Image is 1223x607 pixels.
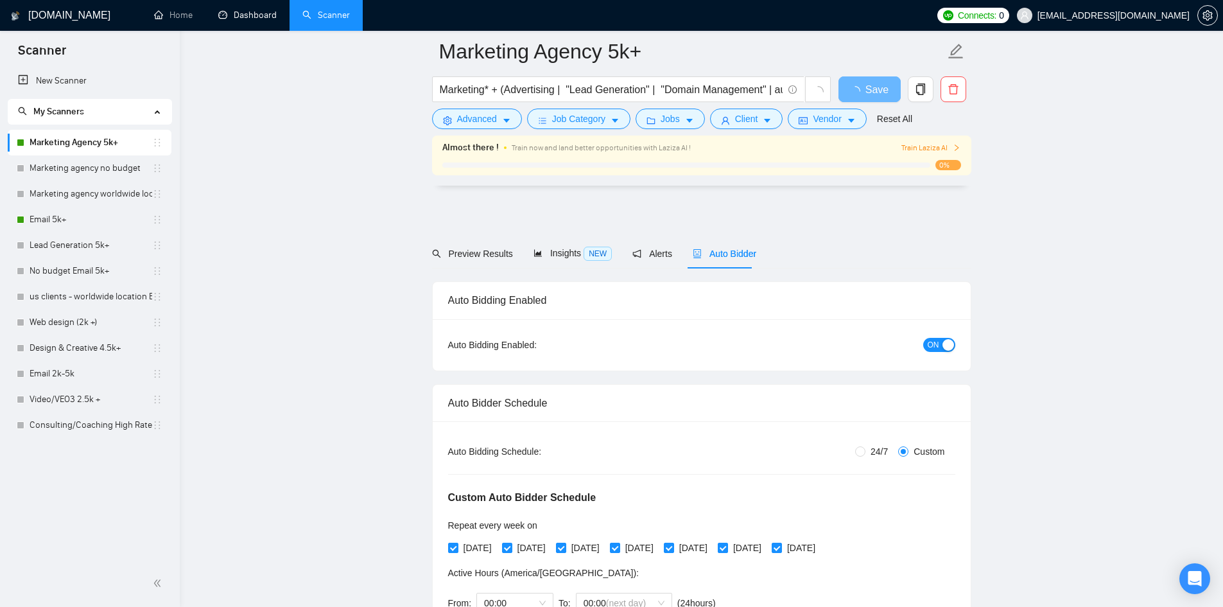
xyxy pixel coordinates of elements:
[30,233,152,258] a: Lead Generation 5k+
[448,338,617,352] div: Auto Bidding Enabled:
[908,76,933,102] button: copy
[448,490,596,506] h5: Custom Auto Bidder Schedule
[512,143,691,152] span: Train now and land better opportunities with Laziza AI !
[908,444,950,459] span: Custom
[448,520,537,531] span: Repeat every week on
[152,189,162,199] span: holder
[685,116,694,125] span: caret-down
[30,207,152,233] a: Email 5k+
[33,106,84,117] span: My Scanners
[154,10,193,21] a: homeHome
[152,163,162,173] span: holder
[941,84,966,95] span: delete
[527,109,630,129] button: barsJob Categorycaret-down
[8,387,171,412] li: Video/VEO3 2.5k +
[838,76,901,102] button: Save
[865,444,893,459] span: 24/7
[850,86,865,96] span: loading
[865,82,889,98] span: Save
[632,249,641,258] span: notification
[512,541,551,555] span: [DATE]
[901,142,960,154] button: Train Laziza AI
[710,109,783,129] button: userClientcaret-down
[152,394,162,405] span: holder
[152,369,162,379] span: holder
[30,181,152,207] a: Marketing agency worldwide location
[443,116,452,125] span: setting
[8,41,76,68] span: Scanner
[152,266,162,276] span: holder
[646,116,655,125] span: folder
[440,82,783,98] input: Search Freelance Jobs...
[1197,10,1218,21] a: setting
[735,112,758,126] span: Client
[948,43,964,60] span: edit
[153,577,166,590] span: double-left
[935,160,961,170] span: 0%
[1197,5,1218,26] button: setting
[693,249,702,258] span: robot
[693,249,756,259] span: Auto Bidder
[18,107,27,116] span: search
[432,249,441,258] span: search
[152,137,162,148] span: holder
[8,130,171,155] li: Marketing Agency 5k+
[943,10,953,21] img: upwork-logo.png
[8,284,171,310] li: us clients - worldwide location Email 5k+
[1198,10,1217,21] span: setting
[30,412,152,438] a: Consulting/Coaching High Rates only
[8,310,171,335] li: Web design (2k +)
[721,116,730,125] span: user
[432,249,513,259] span: Preview Results
[432,109,522,129] button: settingAdvancedcaret-down
[533,249,542,258] span: area-chart
[584,247,612,261] span: NEW
[8,335,171,361] li: Design & Creative 4.5k+
[30,258,152,284] a: No budget Email 5k+
[442,141,499,155] span: Almost there !
[999,8,1004,22] span: 0
[1020,11,1029,20] span: user
[941,76,966,102] button: delete
[8,155,171,181] li: Marketing agency no budget
[152,215,162,225] span: holder
[30,130,152,155] a: Marketing Agency 5k+
[152,343,162,353] span: holder
[152,317,162,328] span: holder
[30,335,152,361] a: Design & Creative 4.5k+
[813,112,841,126] span: Vendor
[847,116,856,125] span: caret-down
[302,10,350,21] a: searchScanner
[30,387,152,412] a: Video/VEO3 2.5k +
[11,6,20,26] img: logo
[152,420,162,430] span: holder
[661,112,680,126] span: Jobs
[877,112,912,126] a: Reset All
[552,112,605,126] span: Job Category
[763,116,772,125] span: caret-down
[448,385,955,421] div: Auto Bidder Schedule
[8,68,171,94] li: New Scanner
[8,233,171,258] li: Lead Generation 5k+
[636,109,705,129] button: folderJobscaret-down
[728,541,767,555] span: [DATE]
[8,361,171,387] li: Email 2k-5k
[538,116,547,125] span: bars
[448,444,617,459] div: Auto Bidding Schedule:
[908,84,933,95] span: copy
[8,412,171,438] li: Consulting/Coaching High Rates only
[674,541,713,555] span: [DATE]
[30,361,152,387] a: Email 2k-5k
[958,8,996,22] span: Connects:
[152,292,162,302] span: holder
[788,85,797,94] span: info-circle
[928,338,939,352] span: ON
[533,248,612,258] span: Insights
[782,541,820,555] span: [DATE]
[30,284,152,310] a: us clients - worldwide location Email 5k+
[458,541,497,555] span: [DATE]
[8,181,171,207] li: Marketing agency worldwide location
[799,116,808,125] span: idcard
[566,541,605,555] span: [DATE]
[953,144,960,152] span: right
